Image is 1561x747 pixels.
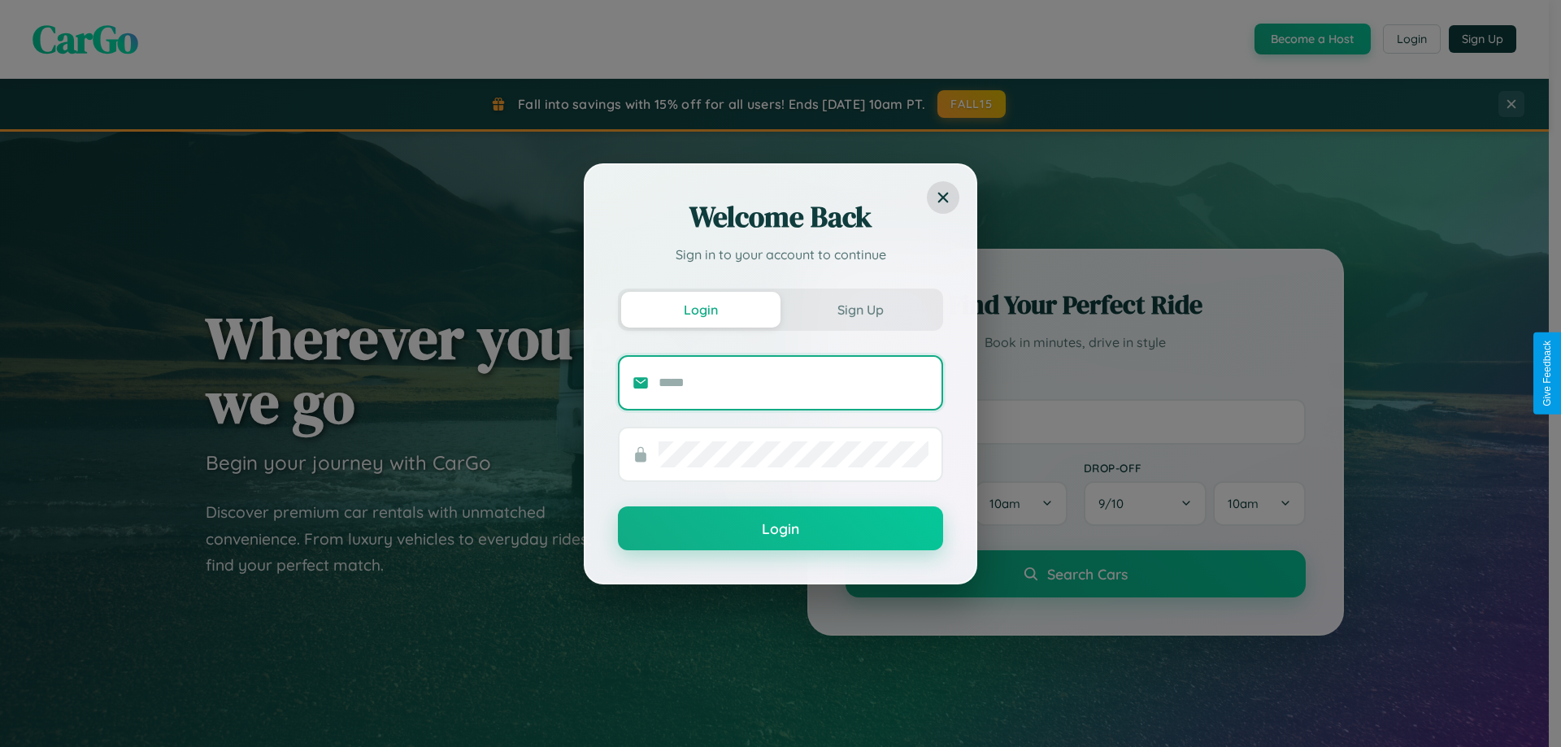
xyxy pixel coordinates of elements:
[1541,341,1553,406] div: Give Feedback
[618,245,943,264] p: Sign in to your account to continue
[618,506,943,550] button: Login
[618,198,943,237] h2: Welcome Back
[621,292,780,328] button: Login
[780,292,940,328] button: Sign Up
